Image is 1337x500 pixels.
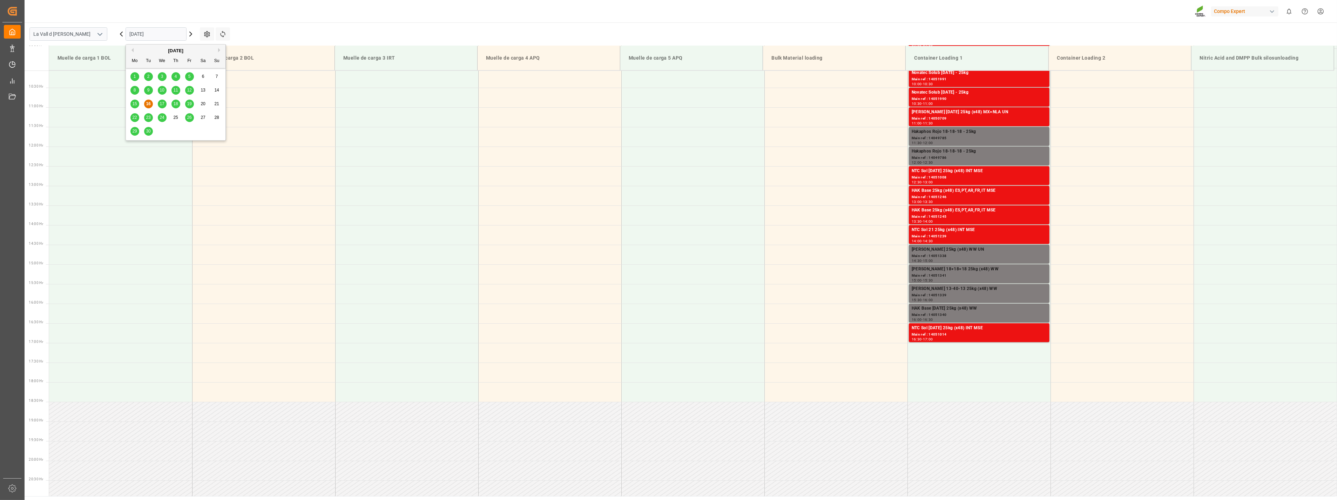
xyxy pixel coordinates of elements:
div: 16:00 [912,318,922,321]
div: Choose Friday, September 5th, 2025 [185,72,194,81]
div: 15:30 [912,298,922,302]
span: 12:00 Hr [29,143,43,147]
div: - [922,82,923,86]
span: 5 [188,74,191,79]
div: - [922,161,923,164]
div: Choose Friday, September 12th, 2025 [185,86,194,95]
div: Container Loading 1 [911,52,1042,65]
span: 18:30 Hr [29,399,43,403]
div: Choose Tuesday, September 16th, 2025 [144,100,153,108]
div: 15:00 [912,279,922,282]
span: 4 [175,74,177,79]
div: Choose Wednesday, September 10th, 2025 [158,86,167,95]
span: 25 [173,115,178,120]
div: Novatec Solub [DATE] - 25kg [912,69,1047,76]
div: Muelle de carga 5 APQ [626,52,757,65]
div: Th [171,57,180,66]
div: Choose Thursday, September 4th, 2025 [171,72,180,81]
span: 21 [214,101,219,106]
span: 16:30 Hr [29,320,43,324]
div: Muelle de carga 1 BOL [55,52,186,65]
span: 16 [146,101,150,106]
div: - [922,298,923,302]
div: 14:00 [923,220,933,223]
div: - [922,279,923,282]
div: 16:30 [923,318,933,321]
span: 22 [132,115,137,120]
div: Main ref : 14051991 [912,76,1047,82]
div: Fr [185,57,194,66]
input: DD.MM.YYYY [126,27,187,41]
span: 11:30 Hr [29,124,43,128]
span: 18 [173,101,178,106]
div: Choose Thursday, September 18th, 2025 [171,100,180,108]
span: 29 [132,129,137,134]
div: Choose Monday, September 29th, 2025 [130,127,139,136]
div: - [922,239,923,243]
div: Choose Thursday, September 25th, 2025 [171,113,180,122]
span: 12 [187,88,191,93]
span: 20:30 Hr [29,477,43,481]
div: Main ref : 14050709 [912,116,1047,122]
div: Su [212,57,221,66]
div: NTC Sol [DATE] 25kg (x48) INT MSE [912,168,1047,175]
div: - [922,338,923,341]
div: 16:00 [923,298,933,302]
div: 17:00 [923,338,933,341]
div: 13:00 [912,200,922,203]
div: Hakaphos Rojo 18-18-18 - 25kg [912,128,1047,135]
div: - [922,122,923,125]
button: Compo Expert [1211,5,1281,18]
div: Choose Sunday, September 21st, 2025 [212,100,221,108]
div: Bulk Material loading [769,52,900,65]
div: Choose Sunday, September 7th, 2025 [212,72,221,81]
div: Main ref : 14051014 [912,332,1047,338]
button: show 0 new notifications [1281,4,1297,19]
span: 15:00 Hr [29,261,43,265]
div: Main ref : 14051239 [912,234,1047,239]
span: 14:30 Hr [29,242,43,245]
div: Choose Sunday, September 14th, 2025 [212,86,221,95]
div: 12:00 [912,161,922,164]
div: Muelle de carga 2 BOL [198,52,329,65]
div: Choose Saturday, September 6th, 2025 [199,72,208,81]
div: 16:30 [912,338,922,341]
span: 16:00 Hr [29,300,43,304]
div: HAK Base [DATE] 25kg (x48) WW [912,305,1047,312]
div: [PERSON_NAME] 18+18+18 25kg (x48) WW [912,266,1047,273]
div: 10:00 [912,82,922,86]
div: Choose Friday, September 19th, 2025 [185,100,194,108]
div: Main ref : 14051008 [912,175,1047,181]
div: Choose Tuesday, September 30th, 2025 [144,127,153,136]
div: 10:30 [912,102,922,105]
div: 13:30 [923,200,933,203]
span: 9 [147,88,150,93]
div: 10:30 [923,82,933,86]
span: 28 [214,115,219,120]
div: Sa [199,57,208,66]
span: 1 [134,74,136,79]
div: Choose Monday, September 15th, 2025 [130,100,139,108]
span: 20:00 Hr [29,458,43,461]
div: Choose Thursday, September 11th, 2025 [171,86,180,95]
div: Choose Monday, September 22nd, 2025 [130,113,139,122]
div: NTC Sol 21 25kg (x48) INT MSE [912,227,1047,234]
div: Choose Wednesday, September 3rd, 2025 [158,72,167,81]
button: Help Center [1297,4,1313,19]
span: 19:00 Hr [29,418,43,422]
div: Main ref : 14051341 [912,273,1047,279]
button: Previous Month [129,48,134,52]
div: Hakaphos Rojo 18-18-18 - 25kg [912,148,1047,155]
div: - [922,102,923,105]
span: 13:30 Hr [29,202,43,206]
span: 14 [214,88,219,93]
button: Next Month [218,48,222,52]
div: Tu [144,57,153,66]
div: - [922,318,923,321]
div: Choose Wednesday, September 17th, 2025 [158,100,167,108]
div: Choose Sunday, September 28th, 2025 [212,113,221,122]
img: Screenshot%202023-09-29%20at%2010.02.21.png_1712312052.png [1195,5,1206,18]
div: Main ref : 14051340 [912,312,1047,318]
div: - [922,200,923,203]
span: 15:30 Hr [29,281,43,285]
